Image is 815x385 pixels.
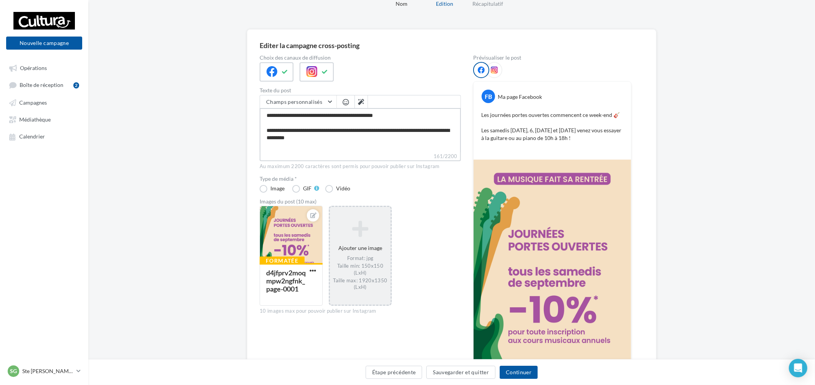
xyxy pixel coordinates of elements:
div: Vidéo [336,186,350,191]
div: d4jfprv2moqmpw2ngfnk_page-0001 [266,268,306,293]
a: Calendrier [5,129,84,143]
div: Prévisualiser le post [473,55,631,60]
button: Nouvelle campagne [6,37,82,50]
label: Choix des canaux de diffusion [260,55,461,60]
label: Type de média * [260,176,461,182]
a: Opérations [5,61,84,75]
div: 2 [73,82,79,88]
div: Ma page Facebook [498,93,542,101]
a: Campagnes [5,95,84,109]
div: Images du post (10 max) [260,199,461,204]
div: FB [482,90,495,103]
span: Boîte de réception [20,82,63,88]
a: Médiathèque [5,112,84,126]
div: Image [270,186,285,191]
span: Opérations [20,65,47,71]
div: GIF [303,186,311,191]
span: Campagnes [19,99,47,106]
span: Calendrier [19,133,45,140]
label: 161/2200 [260,152,461,161]
a: Boîte de réception2 [5,78,84,92]
a: SG Ste [PERSON_NAME] des Bois [6,364,82,378]
label: Texte du post [260,88,461,93]
span: Médiathèque [19,116,51,123]
button: Continuer [500,366,538,379]
span: Champs personnalisés [266,98,322,105]
div: Au maximum 2200 caractères sont permis pour pouvoir publier sur Instagram [260,163,461,170]
button: Champs personnalisés [260,95,336,108]
span: SG [10,367,17,375]
p: Ste [PERSON_NAME] des Bois [22,367,73,375]
div: Formatée [260,257,305,265]
button: Sauvegarder et quitter [426,366,495,379]
div: 10 images max pour pouvoir publier sur Instagram [260,308,461,315]
div: Open Intercom Messenger [789,359,807,377]
button: Étape précédente [366,366,422,379]
div: Editer la campagne cross-posting [260,42,359,49]
p: Les journées portes ouvertes commencent ce week-end 🎸 Les samedis [DATE], 6, [DATE] et [DATE] ven... [481,111,623,150]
